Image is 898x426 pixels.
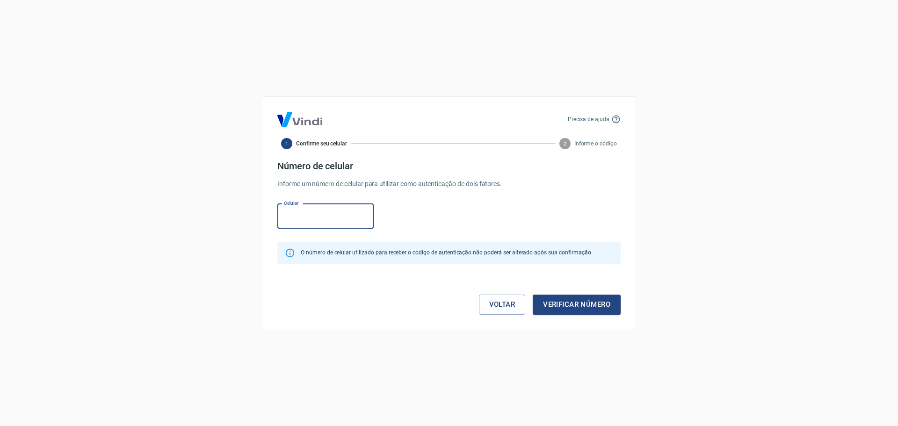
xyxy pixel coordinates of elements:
span: Informe o código [574,139,617,148]
span: Confirme seu celular [296,139,347,148]
text: 1 [285,140,288,146]
img: Logo Vind [277,112,322,127]
label: Celular [284,200,299,207]
p: Precisa de ajuda [568,115,609,123]
a: Voltar [479,295,526,314]
h4: Número de celular [277,160,621,172]
button: Verificar número [533,295,621,314]
p: Informe um número de celular para utilizar como autenticação de dois fatores. [277,179,621,189]
div: O número de celular utilizado para receber o código de autenticação não poderá ser alterado após ... [301,245,592,261]
text: 2 [564,140,566,146]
